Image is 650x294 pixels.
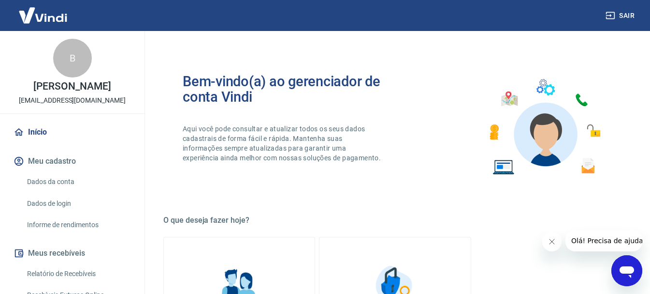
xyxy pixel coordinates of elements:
[33,81,111,92] p: [PERSON_NAME]
[23,172,133,192] a: Dados da conta
[542,232,562,251] iframe: Fechar mensagem
[611,255,642,286] iframe: Botão para abrir a janela de mensagens
[6,7,81,15] span: Olá! Precisa de ajuda?
[19,95,126,106] p: [EMAIL_ADDRESS][DOMAIN_NAME]
[23,194,133,214] a: Dados de login
[53,39,92,77] div: B
[163,216,627,225] h5: O que deseja fazer hoje?
[565,230,642,251] iframe: Mensagem da empresa
[12,122,133,143] a: Início
[23,215,133,235] a: Informe de rendimentos
[12,151,133,172] button: Meu cadastro
[183,124,383,163] p: Aqui você pode consultar e atualizar todos os seus dados cadastrais de forma fácil e rápida. Mant...
[604,7,638,25] button: Sair
[12,243,133,264] button: Meus recebíveis
[23,264,133,284] a: Relatório de Recebíveis
[12,0,74,30] img: Vindi
[183,74,395,105] h2: Bem-vindo(a) ao gerenciador de conta Vindi
[481,74,607,181] img: Imagem de um avatar masculino com diversos icones exemplificando as funcionalidades do gerenciado...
